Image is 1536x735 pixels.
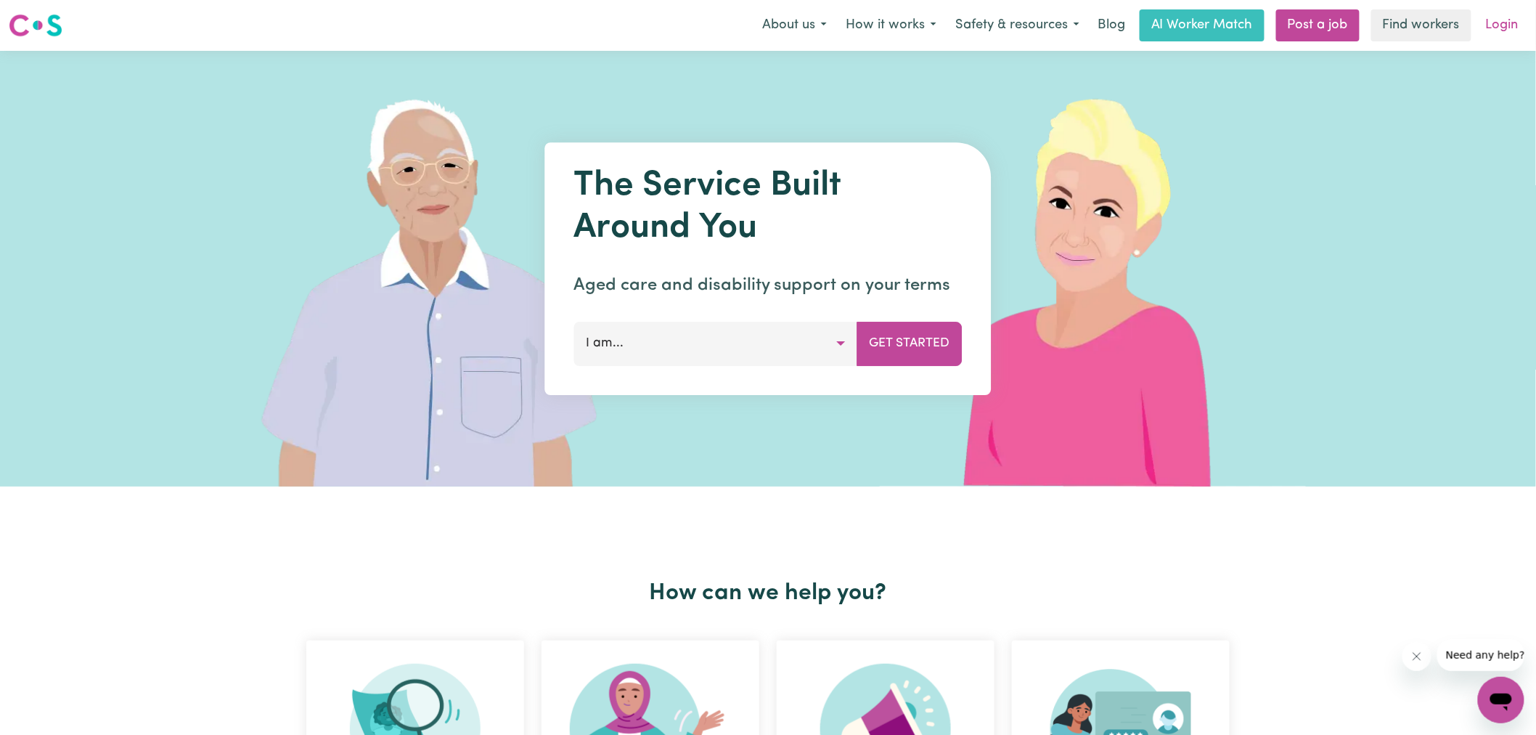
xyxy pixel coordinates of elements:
button: Get Started [857,322,963,365]
a: Post a job [1276,9,1360,41]
h1: The Service Built Around You [574,166,963,249]
iframe: Button to launch messaging window [1478,677,1524,723]
button: About us [753,10,836,41]
a: Login [1477,9,1527,41]
a: Careseekers logo [9,9,62,42]
h2: How can we help you? [298,580,1238,607]
p: Aged care and disability support on your terms [574,272,963,299]
iframe: Message from company [1437,639,1524,671]
a: Find workers [1371,9,1471,41]
img: Careseekers logo [9,12,62,38]
button: Safety & resources [946,10,1089,41]
button: How it works [836,10,946,41]
a: AI Worker Match [1140,9,1265,41]
span: Need any help? [9,10,88,22]
button: I am... [574,322,858,365]
a: Blog [1089,9,1134,41]
iframe: Close message [1402,642,1431,671]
